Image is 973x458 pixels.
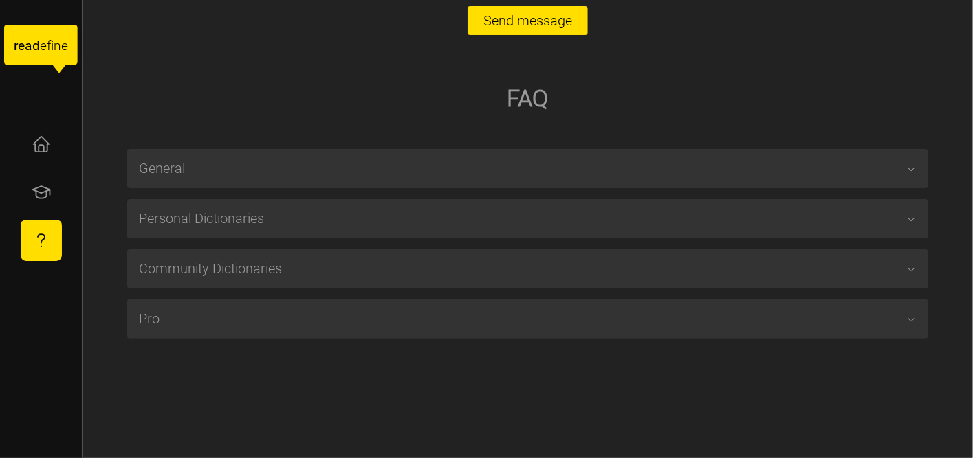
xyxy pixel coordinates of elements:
button: General [128,150,928,187]
tspan: d [32,38,40,54]
button: Personal Dictionaries [128,200,928,238]
tspan: i [51,38,54,54]
h1: FAQ [127,83,929,113]
button: Community Dictionaries [128,250,928,288]
tspan: e [40,38,47,54]
button: Pro [128,300,928,338]
span: Send message [483,7,572,34]
tspan: a [25,38,32,54]
a: readefine [4,11,78,86]
span: Personal Dictionaries [139,200,907,238]
span: Pro [139,300,907,338]
button: Send message [468,6,588,35]
span: General [139,150,907,187]
tspan: f [47,38,52,54]
tspan: r [14,38,19,54]
tspan: e [61,38,68,54]
span: Community Dictionaries [139,250,907,288]
tspan: n [54,38,62,54]
tspan: e [18,38,25,54]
